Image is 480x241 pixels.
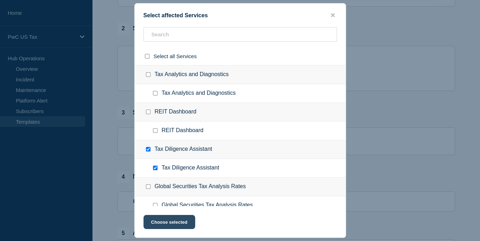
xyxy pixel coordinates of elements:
span: Tax Diligence Assistant [162,165,219,172]
div: Global Securities Tax Analysis Rates [135,178,346,196]
input: Tax Analytics and Diagnostics checkbox [153,91,158,95]
input: Global Securities Tax Analysis Rates checkbox [153,203,158,208]
span: Select all Services [154,53,197,59]
div: Tax Analytics and Diagnostics [135,65,346,84]
input: REIT Dashboard checkbox [146,110,151,114]
span: Tax Analytics and Diagnostics [162,90,236,97]
div: REIT Dashboard [135,103,346,122]
input: Tax Diligence Assistant checkbox [146,147,151,152]
input: Global Securities Tax Analysis Rates checkbox [146,184,151,189]
input: REIT Dashboard checkbox [153,128,158,133]
input: Search [143,27,337,42]
input: Tax Analytics and Diagnostics checkbox [146,72,151,77]
input: Tax Diligence Assistant checkbox [153,166,158,170]
div: Select affected Services [135,12,346,19]
button: close button [329,12,337,19]
div: Tax Diligence Assistant [135,140,346,159]
input: select all checkbox [145,54,149,58]
button: Choose selected [143,215,195,229]
span: REIT Dashboard [162,127,204,134]
span: Global Securities Tax Analysis Rates [162,202,253,209]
